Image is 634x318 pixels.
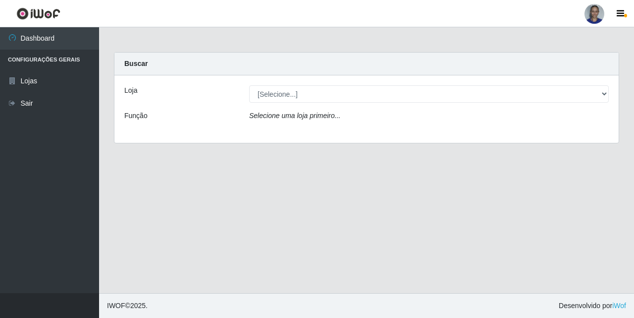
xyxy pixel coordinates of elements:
i: Selecione uma loja primeiro... [249,112,340,120]
a: iWof [612,302,626,310]
span: Desenvolvido por [559,301,626,311]
img: CoreUI Logo [16,7,60,20]
label: Loja [124,85,137,96]
span: IWOF [107,302,125,310]
label: Função [124,111,148,121]
span: © 2025 . [107,301,148,311]
strong: Buscar [124,60,148,67]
